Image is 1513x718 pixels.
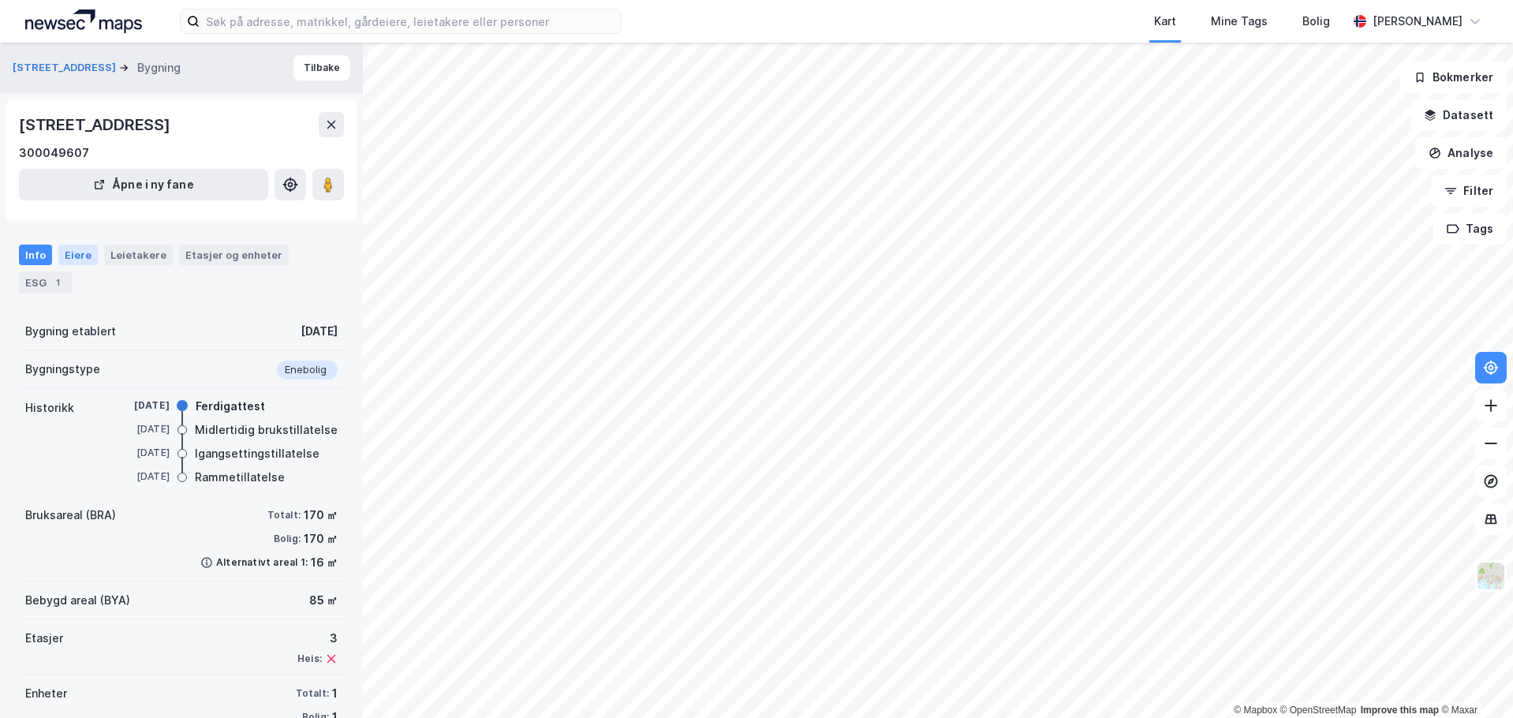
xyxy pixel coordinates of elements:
button: Filter [1431,175,1507,207]
button: Datasett [1410,99,1507,131]
div: [STREET_ADDRESS] [19,112,174,137]
div: Bebygd areal (BYA) [25,591,130,610]
div: 3 [297,629,338,648]
div: Igangsettingstillatelse [195,444,319,463]
div: 300049607 [19,144,89,163]
a: OpenStreetMap [1280,705,1357,716]
div: Bolig: [274,533,301,545]
div: Bygningstype [25,360,100,379]
img: Z [1476,561,1506,591]
div: Totalt: [296,687,329,700]
div: 170 ㎡ [304,506,338,525]
button: Tags [1433,213,1507,245]
div: Etasjer [25,629,63,648]
div: 1 [50,275,65,290]
div: Bygning [137,58,181,77]
div: Historikk [25,398,74,417]
div: 1 [332,684,338,703]
div: Kart [1154,12,1176,31]
a: Mapbox [1234,705,1277,716]
div: ESG [19,271,72,294]
div: 170 ㎡ [304,529,338,548]
div: Heis: [297,653,322,665]
div: Bygning etablert [25,322,116,341]
div: Midlertidig brukstillatelse [195,421,338,439]
div: 16 ㎡ [311,553,338,572]
div: Etasjer og enheter [185,248,282,262]
button: Bokmerker [1400,62,1507,93]
a: Improve this map [1361,705,1439,716]
button: Analyse [1415,137,1507,169]
div: Bolig [1302,12,1330,31]
div: Enheter [25,684,67,703]
div: [DATE] [106,446,170,460]
div: Eiere [58,245,98,265]
div: [DATE] [106,422,170,436]
div: [DATE] [106,469,170,484]
input: Søk på adresse, matrikkel, gårdeiere, leietakere eller personer [200,9,621,33]
div: Kontrollprogram for chat [1434,642,1513,718]
button: [STREET_ADDRESS] [13,60,119,76]
div: Alternativt areal 1: [216,556,308,569]
button: Tilbake [293,55,350,80]
div: [PERSON_NAME] [1373,12,1463,31]
div: Info [19,245,52,265]
iframe: Chat Widget [1434,642,1513,718]
div: [DATE] [301,322,338,341]
div: Rammetillatelse [195,468,285,487]
div: [DATE] [106,398,170,413]
button: Åpne i ny fane [19,169,268,200]
div: Mine Tags [1211,12,1268,31]
div: Totalt: [267,509,301,522]
div: 85 ㎡ [309,591,338,610]
div: Ferdigattest [196,397,265,416]
div: Bruksareal (BRA) [25,506,116,525]
img: logo.a4113a55bc3d86da70a041830d287a7e.svg [25,9,142,33]
div: Leietakere [104,245,173,265]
